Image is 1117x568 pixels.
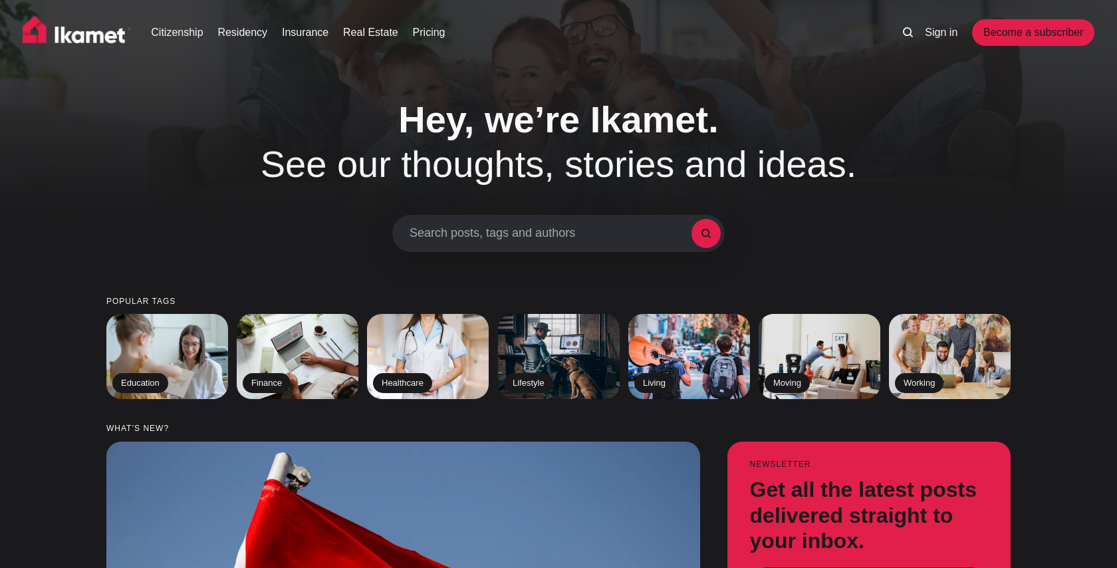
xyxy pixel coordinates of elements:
[413,25,445,41] a: Pricing
[343,25,398,41] a: Real Estate
[373,373,432,393] h2: Healthcare
[504,373,553,393] h2: Lifestyle
[112,373,168,393] h2: Education
[219,97,898,186] h1: See our thoughts, stories and ideas.
[23,16,132,49] img: Ikamet home
[282,25,328,41] a: Insurance
[895,373,943,393] h2: Working
[972,19,1094,46] a: Become a subscriber
[398,98,718,140] span: Hey, we’re Ikamet.
[106,297,1011,306] small: Popular tags
[759,314,880,399] a: Moving
[243,373,291,393] h2: Finance
[498,314,620,399] a: Lifestyle
[750,460,988,469] small: Newsletter
[367,314,489,399] a: Healthcare
[889,314,1011,399] a: Working
[634,373,674,393] h2: Living
[750,477,988,553] h3: Get all the latest posts delivered straight to your inbox.
[106,424,1011,433] small: What’s new?
[217,25,267,41] a: Residency
[925,25,957,41] a: Sign in
[151,25,203,41] a: Citizenship
[628,314,750,399] a: Living
[106,314,228,399] a: Education
[237,314,358,399] a: Finance
[765,373,810,393] h2: Moving
[410,226,691,241] span: Search posts, tags and authors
